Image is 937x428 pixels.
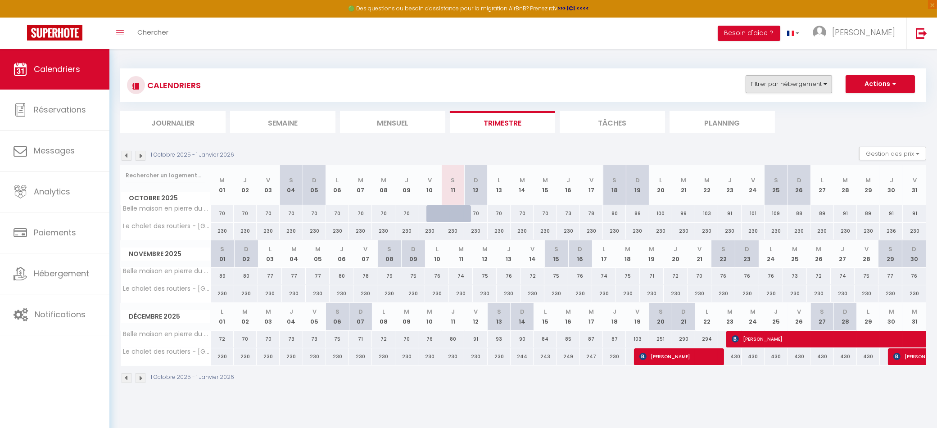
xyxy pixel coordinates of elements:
li: Planning [670,111,775,133]
li: Tâches [560,111,665,133]
th: 21 [672,165,695,205]
th: 15 [534,165,557,205]
div: 230 [282,285,306,302]
abbr: L [821,176,824,185]
div: 76 [425,268,449,284]
div: 230 [488,223,511,239]
th: 21 [688,240,711,268]
div: 230 [395,223,418,239]
th: 28 [855,240,878,268]
th: 27 [831,240,855,268]
div: 74 [449,268,473,284]
th: 13 [497,240,521,268]
th: 29 [857,165,880,205]
div: 230 [718,223,741,239]
div: 76 [497,268,521,284]
div: 230 [695,223,718,239]
th: 04 [282,240,306,268]
div: 230 [534,223,557,239]
th: 13 [488,303,511,330]
th: 11 [449,240,473,268]
div: 91 [903,205,926,222]
div: 70 [688,268,711,284]
th: 08 [377,240,401,268]
div: 230 [211,223,234,239]
th: 14 [511,303,534,330]
abbr: S [721,245,725,253]
div: 79 [377,268,401,284]
abbr: V [363,245,367,253]
div: 72 [807,268,831,284]
div: 230 [649,223,672,239]
th: 08 [372,303,395,330]
abbr: D [797,176,801,185]
div: 230 [234,285,258,302]
th: 17 [580,303,603,330]
th: 16 [557,165,579,205]
abbr: V [428,176,432,185]
div: 109 [765,205,788,222]
th: 02 [234,165,257,205]
th: 27 [810,165,833,205]
abbr: M [482,245,488,253]
abbr: M [649,245,654,253]
div: 75 [855,268,878,284]
a: ... [PERSON_NAME] [806,18,906,49]
div: 74 [831,268,855,284]
div: 230 [234,223,257,239]
div: 230 [759,285,783,302]
div: 80 [330,268,353,284]
th: 06 [326,165,349,205]
div: 230 [783,285,807,302]
abbr: V [751,176,755,185]
div: 230 [303,223,326,239]
div: 230 [330,285,353,302]
abbr: S [451,176,455,185]
th: 03 [257,303,280,330]
div: 230 [353,285,377,302]
abbr: V [913,176,917,185]
th: 03 [257,165,280,205]
span: Octobre 2025 [121,192,210,205]
div: 230 [401,285,425,302]
th: 09 [401,240,425,268]
div: 70 [372,205,395,222]
span: Notifications [35,309,86,320]
th: 10 [418,303,441,330]
abbr: L [436,245,439,253]
img: Super Booking [27,25,82,41]
span: Chercher [137,27,168,37]
div: 230 [557,223,579,239]
th: 18 [616,240,640,268]
div: 100 [649,205,672,222]
div: 77 [282,268,306,284]
th: 07 [349,303,372,330]
div: 89 [211,268,235,284]
th: 30 [880,165,903,205]
th: 19 [626,303,649,330]
th: 01 [211,240,235,268]
div: 103 [695,205,718,222]
th: 03 [258,240,282,268]
th: 19 [640,240,664,268]
abbr: J [841,245,844,253]
th: 22 [711,240,735,268]
div: 230 [831,285,855,302]
th: 31 [903,165,926,205]
abbr: J [728,176,732,185]
th: 01 [211,303,234,330]
abbr: S [220,245,224,253]
div: 230 [473,285,497,302]
th: 30 [902,240,926,268]
abbr: L [659,176,662,185]
div: 70 [464,205,487,222]
abbr: M [381,176,386,185]
div: 230 [742,223,765,239]
div: 230 [735,285,759,302]
div: 230 [788,223,810,239]
div: 80 [234,268,258,284]
div: 230 [568,285,592,302]
li: Journalier [120,111,226,133]
abbr: M [816,245,821,253]
abbr: M [291,245,297,253]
